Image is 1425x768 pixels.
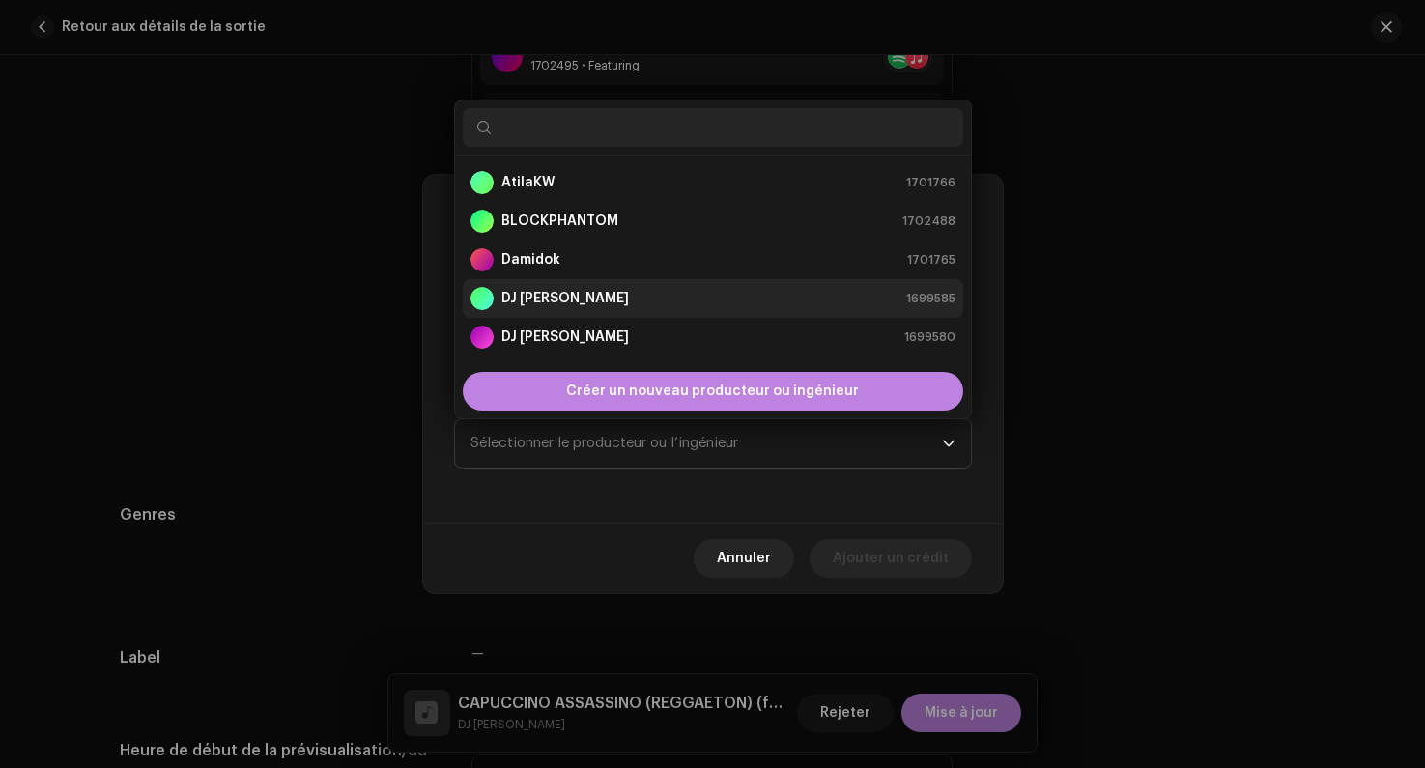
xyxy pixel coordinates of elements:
[501,327,629,347] strong: DJ [PERSON_NAME]
[463,318,963,356] li: DJ Tralalero Tralala
[463,241,963,279] li: Damidok
[694,539,794,578] button: Annuler
[470,436,738,450] span: Sélectionner le producteur ou l’ingénieur
[904,327,955,347] span: 1699580
[455,156,971,751] ul: Option List
[463,163,963,202] li: AtilaKW
[566,372,859,411] span: Créer un nouveau producteur ou ingénieur
[501,173,555,192] strong: AtilaKW
[470,419,942,468] span: Sélectionner le producteur ou l’ingénieur
[717,539,771,578] span: Annuler
[942,419,955,468] div: dropdown trigger
[906,173,955,192] span: 1701766
[501,250,560,270] strong: Damidok
[463,356,963,395] li: Ezhilann
[906,289,955,308] span: 1699585
[810,539,972,578] button: Ajouter un crédit
[907,250,955,270] span: 1701765
[501,212,618,231] strong: BLOCKPHANTOM
[902,212,955,231] span: 1702488
[833,539,949,578] span: Ajouter un crédit
[501,289,629,308] strong: DJ [PERSON_NAME]
[463,279,963,318] li: DJ Lalala Tralalá
[463,202,963,241] li: BLOCKPHANTOM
